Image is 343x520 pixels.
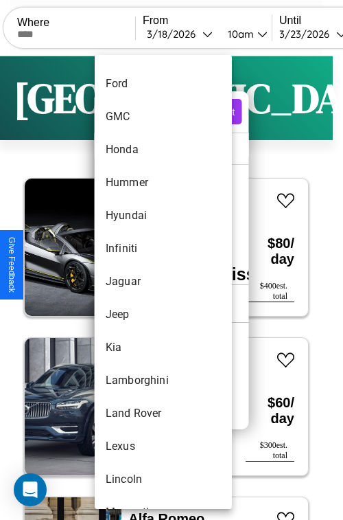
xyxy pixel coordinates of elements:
li: Lincoln [95,463,232,496]
li: Honda [95,133,232,166]
li: Kia [95,331,232,364]
li: Lexus [95,430,232,463]
li: Land Rover [95,397,232,430]
li: Hummer [95,166,232,199]
div: Give Feedback [7,237,16,293]
li: Lamborghini [95,364,232,397]
li: Infiniti [95,232,232,265]
li: Hyundai [95,199,232,232]
li: Jaguar [95,265,232,298]
li: Ford [95,67,232,100]
li: GMC [95,100,232,133]
div: Open Intercom Messenger [14,473,47,506]
li: Jeep [95,298,232,331]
